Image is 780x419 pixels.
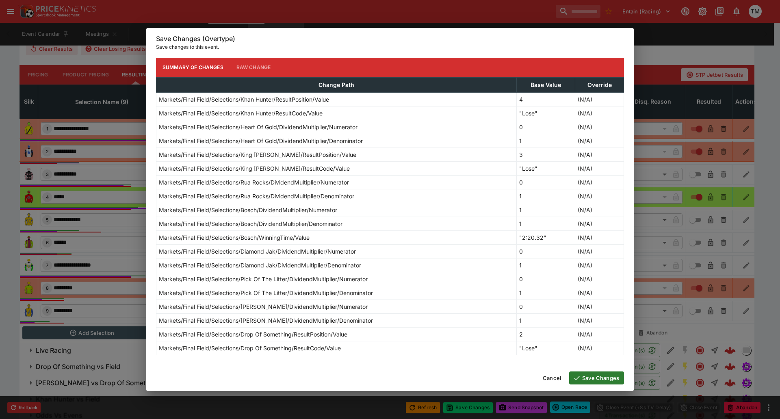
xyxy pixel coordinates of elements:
button: Cancel [538,371,566,384]
td: (N/A) [575,230,624,244]
td: 1 [516,258,575,272]
p: Save changes to this event. [156,43,624,51]
h6: Save Changes (Overtype) [156,35,624,43]
p: Markets/Final Field/Selections/[PERSON_NAME]/DividendMultiplier/Numerator [159,302,368,311]
td: (N/A) [575,92,624,106]
td: 1 [516,286,575,300]
td: (N/A) [575,203,624,217]
td: (N/A) [575,161,624,175]
td: (N/A) [575,175,624,189]
td: 0 [516,120,575,134]
td: (N/A) [575,327,624,341]
button: Summary of Changes [156,58,230,77]
td: 2 [516,327,575,341]
p: Markets/Final Field/Selections/Bosch/WinningTime/Value [159,233,310,242]
td: (N/A) [575,189,624,203]
p: Markets/Final Field/Selections/Khan Hunter/ResultPosition/Value [159,95,329,104]
th: Base Value [516,77,575,92]
td: 1 [516,203,575,217]
p: Markets/Final Field/Selections/Diamond Jak/DividendMultiplier/Numerator [159,247,356,256]
td: 0 [516,244,575,258]
td: 0 [516,300,575,313]
p: Markets/Final Field/Selections/Heart Of Gold/DividendMultiplier/Denominator [159,137,363,145]
td: "2:20.32" [516,230,575,244]
td: "Lose" [516,341,575,355]
p: Markets/Final Field/Selections/Drop Of Something/ResultPosition/Value [159,330,347,339]
button: Save Changes [569,371,624,384]
td: (N/A) [575,120,624,134]
td: 1 [516,217,575,230]
td: (N/A) [575,134,624,148]
td: (N/A) [575,313,624,327]
td: 3 [516,148,575,161]
td: (N/A) [575,106,624,120]
td: 0 [516,272,575,286]
td: 1 [516,189,575,203]
td: 4 [516,92,575,106]
td: (N/A) [575,272,624,286]
td: (N/A) [575,148,624,161]
p: Markets/Final Field/Selections/Diamond Jak/DividendMultiplier/Denominator [159,261,361,269]
p: Markets/Final Field/Selections/Drop Of Something/ResultCode/Value [159,344,341,352]
td: 1 [516,313,575,327]
td: (N/A) [575,300,624,313]
p: Markets/Final Field/Selections/Bosch/DividendMultiplier/Denominator [159,219,342,228]
p: Markets/Final Field/Selections/Heart Of Gold/DividendMultiplier/Numerator [159,123,357,131]
p: Markets/Final Field/Selections/[PERSON_NAME]/DividendMultiplier/Denominator [159,316,373,325]
button: Raw Change [230,58,277,77]
p: Markets/Final Field/Selections/Rua Rocks/DividendMultiplier/Denominator [159,192,354,200]
p: Markets/Final Field/Selections/Bosch/DividendMultiplier/Numerator [159,206,337,214]
p: Markets/Final Field/Selections/King [PERSON_NAME]/ResultPosition/Value [159,150,356,159]
td: (N/A) [575,217,624,230]
td: "Lose" [516,106,575,120]
p: Markets/Final Field/Selections/Khan Hunter/ResultCode/Value [159,109,323,117]
td: 1 [516,134,575,148]
td: 0 [516,175,575,189]
td: (N/A) [575,258,624,272]
td: "Lose" [516,161,575,175]
p: Markets/Final Field/Selections/King [PERSON_NAME]/ResultCode/Value [159,164,350,173]
th: Override [575,77,624,92]
td: (N/A) [575,286,624,300]
th: Change Path [156,77,517,92]
td: (N/A) [575,341,624,355]
p: Markets/Final Field/Selections/Pick Of The Litter/DividendMultiplier/Numerator [159,275,368,283]
p: Markets/Final Field/Selections/Rua Rocks/DividendMultiplier/Numerator [159,178,349,187]
p: Markets/Final Field/Selections/Pick Of The Litter/DividendMultiplier/Denominator [159,289,373,297]
td: (N/A) [575,244,624,258]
